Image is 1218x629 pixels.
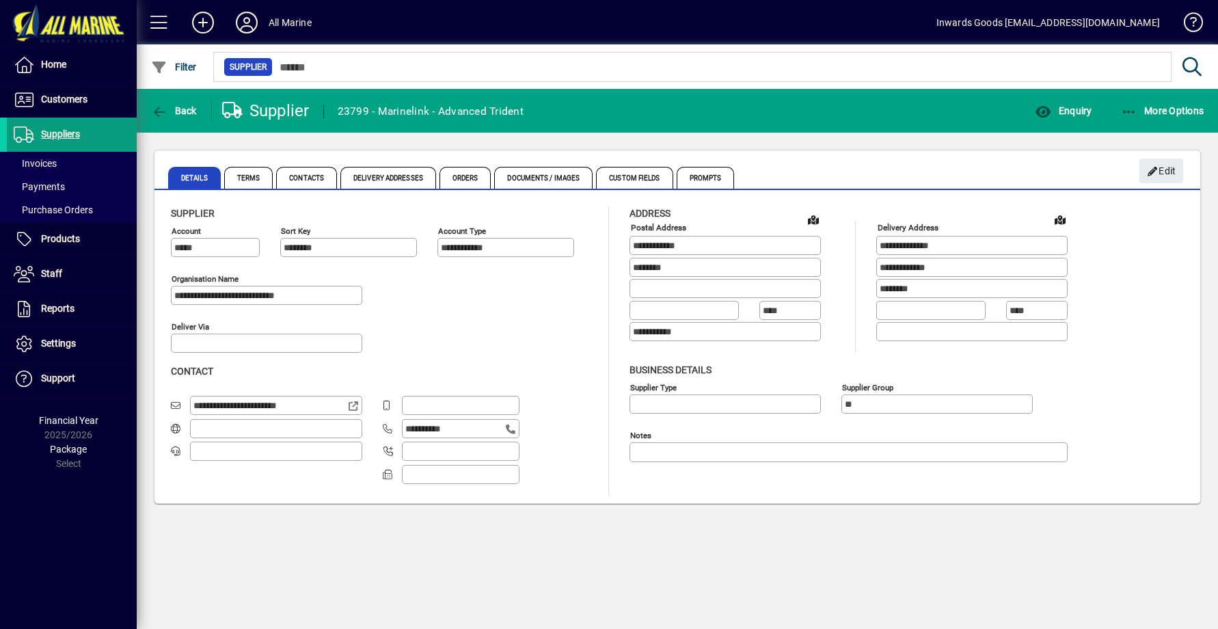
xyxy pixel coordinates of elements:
span: Back [151,105,197,116]
span: Business details [630,364,712,375]
a: Settings [7,327,137,361]
span: Filter [151,62,197,72]
span: Staff [41,268,62,279]
mat-label: Notes [630,430,651,440]
mat-label: Supplier group [842,382,893,392]
button: Back [148,98,200,123]
mat-label: Account [172,226,201,236]
div: All Marine [269,12,312,34]
button: Add [181,10,225,35]
a: Staff [7,257,137,291]
a: Home [7,48,137,82]
span: Contacts [276,167,337,189]
span: Reports [41,303,75,314]
a: Payments [7,175,137,198]
span: Suppliers [41,129,80,139]
span: Settings [41,338,76,349]
span: Supplier [230,60,267,74]
button: Edit [1139,159,1183,183]
a: Support [7,362,137,396]
a: Purchase Orders [7,198,137,222]
a: Customers [7,83,137,117]
span: Enquiry [1035,105,1092,116]
a: Knowledge Base [1174,3,1201,47]
mat-label: Account Type [438,226,486,236]
span: Supplier [171,208,215,219]
span: Financial Year [39,415,98,426]
a: Invoices [7,152,137,175]
span: Products [41,233,80,244]
button: Filter [148,55,200,79]
button: More Options [1118,98,1208,123]
mat-label: Supplier type [630,382,677,392]
span: Support [41,373,75,384]
button: Profile [225,10,269,35]
span: Purchase Orders [14,204,93,215]
mat-label: Organisation name [172,274,239,284]
div: 23799 - Marinelink - Advanced Trident [338,101,524,122]
div: Supplier [222,100,310,122]
span: Details [168,167,221,189]
span: Documents / Images [494,167,593,189]
span: Custom Fields [596,167,673,189]
mat-label: Deliver via [172,322,209,332]
span: Orders [439,167,491,189]
span: Prompts [677,167,735,189]
button: Enquiry [1031,98,1095,123]
span: Package [50,444,87,455]
span: Address [630,208,671,219]
span: Payments [14,181,65,192]
a: View on map [1049,209,1071,230]
span: Invoices [14,158,57,169]
div: Inwards Goods [EMAIL_ADDRESS][DOMAIN_NAME] [936,12,1160,34]
span: More Options [1121,105,1204,116]
span: Contact [171,366,213,377]
a: Reports [7,292,137,326]
app-page-header-button: Back [137,98,212,123]
span: Customers [41,94,87,105]
span: Delivery Addresses [340,167,436,189]
mat-label: Sort key [281,226,310,236]
span: Edit [1147,160,1176,183]
a: View on map [802,209,824,230]
span: Terms [224,167,273,189]
span: Home [41,59,66,70]
a: Products [7,222,137,256]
